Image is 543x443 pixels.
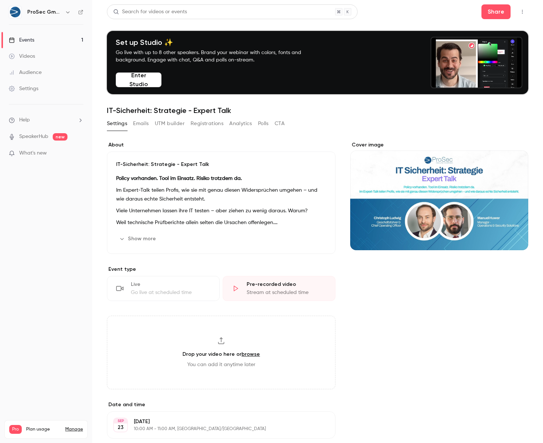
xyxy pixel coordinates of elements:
[9,6,21,18] img: ProSec GmbH
[114,418,127,423] div: SEP
[116,72,161,87] button: Enter Studio
[9,36,34,44] div: Events
[116,176,242,181] strong: Policy vorhanden. Tool im Einsatz. Risiko trotzdem da.
[350,141,528,250] section: Cover image
[116,38,319,47] h4: Set up Studio ✨
[9,425,22,434] span: Pro
[134,418,296,425] p: [DATE]
[65,426,83,432] a: Manage
[19,133,48,141] a: SpeakerHub
[107,276,220,301] div: LiveGo live at scheduled time
[134,426,296,432] p: 10:00 AM - 11:00 AM, [GEOGRAPHIC_DATA]/[GEOGRAPHIC_DATA]
[9,116,83,124] li: help-dropdown-opener
[133,118,149,130] button: Emails
[247,289,326,296] div: Stream at scheduled time
[116,218,326,227] p: Weil technische Prüfberichte allein selten die Ursachen offenlegen.
[116,186,326,203] p: Im Expert-Talk teilen Profis, wie sie mit genau diesen Widersprüchen umgehen – und wie daraus ech...
[9,53,35,60] div: Videos
[223,276,335,301] div: Pre-recorded videoStream at scheduled time
[258,118,269,130] button: Polls
[275,118,285,130] button: CTA
[229,118,252,130] button: Analytics
[131,289,210,296] div: Go live at scheduled time
[131,281,210,288] div: Live
[53,133,67,141] span: new
[19,149,47,157] span: What's new
[9,69,42,76] div: Audience
[116,161,326,168] p: IT-Sicherheit: Strategie - Expert Talk
[107,266,335,273] p: Event type
[350,141,528,149] label: Cover image
[247,281,326,288] div: Pre-recorded video
[113,8,187,16] div: Search for videos or events
[118,424,123,431] p: 23
[187,361,255,368] span: You can add it anytime later
[9,85,38,92] div: Settings
[27,8,62,16] h6: ProSec GmbH
[481,4,511,19] button: Share
[191,118,223,130] button: Registrations
[107,118,127,130] button: Settings
[116,49,319,64] p: Go live with up to 8 other speakers. Brand your webinar with colors, fonts and background. Engage...
[116,206,326,215] p: Viele Unternehmen lassen ihre IT testen – aber ziehen zu wenig daraus. Warum?
[116,233,160,245] button: Show more
[155,118,185,130] button: UTM builder
[182,350,260,358] h3: Drop your video here or
[107,141,335,149] label: About
[26,426,61,432] span: Plan usage
[19,116,30,124] span: Help
[241,351,260,357] a: browse
[107,401,335,408] label: Date and time
[107,106,528,115] h1: IT-Sicherheit: Strategie - Expert Talk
